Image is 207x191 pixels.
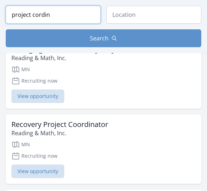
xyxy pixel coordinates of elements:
[11,141,196,149] p: MN
[11,90,64,103] span: View opportunity
[11,65,196,74] p: MN
[6,115,201,184] a: Recovery Project Coordinator Reading & Math, Inc. MN Recruiting now View opportunity
[11,152,196,161] p: Recruiting now
[11,77,196,85] p: Recruiting now
[6,29,201,47] button: Search
[11,121,108,129] h3: Recovery Project Coordinator
[6,6,101,24] input: Keyword
[11,165,64,178] span: View opportunity
[11,45,166,54] h3: Emerging Leader Recovery Project Coordinator
[11,54,166,63] p: Reading & Math, Inc.
[11,129,108,138] p: Reading & Math, Inc.
[6,40,201,109] a: Emerging Leader Recovery Project Coordinator Reading & Math, Inc. MN Recruiting now View opportunity
[106,6,201,24] input: Location
[90,34,108,43] span: Search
